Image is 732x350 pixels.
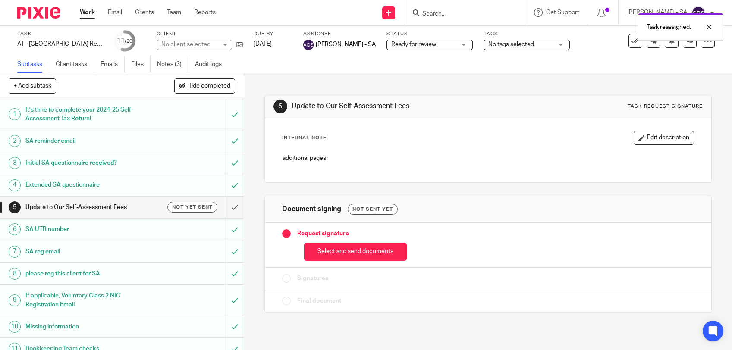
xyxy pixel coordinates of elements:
a: Audit logs [195,56,228,73]
div: 3 [9,157,21,169]
div: 9 [9,294,21,306]
p: additional pages [283,154,694,162]
div: 2 [9,135,21,147]
h1: SA UTR number [25,223,154,236]
h1: SA reminder email [25,134,154,147]
span: Not yet sent [172,203,213,211]
img: svg%3E [691,6,705,20]
span: [DATE] [254,41,272,47]
a: Emails [101,56,125,73]
p: Internal Note [282,134,327,141]
a: Clients [135,8,154,17]
h1: Update to Our Self-Assessment Fees [25,201,154,214]
div: Not sent yet [348,204,398,215]
a: Subtasks [17,56,49,73]
span: No tags selected [488,41,534,47]
a: Reports [194,8,216,17]
div: 5 [273,100,287,113]
img: svg%3E [303,40,314,50]
a: Files [131,56,151,73]
div: Task request signature [628,103,703,110]
div: 11 [117,36,132,46]
a: Team [167,8,181,17]
h1: Initial SA questionnaire received? [25,156,154,169]
h1: SA reg email [25,245,154,258]
h1: Document signing [282,205,341,214]
label: Assignee [303,31,376,37]
span: Ready for review [391,41,436,47]
a: Work [80,8,95,17]
h1: It's time to complete your 2024-25 Self-Assessment Tax Return! [25,103,154,125]
div: 4 [9,179,21,191]
h1: Missing information [25,320,154,333]
label: Due by [254,31,292,37]
div: AT - [GEOGRAPHIC_DATA] Return - PE [DATE] [17,40,104,48]
div: AT - SA Return - PE 05-04-2025 [17,40,104,48]
label: Client [157,31,243,37]
span: Request signature [297,229,349,238]
button: Edit description [634,131,694,145]
label: Task [17,31,104,37]
a: Notes (3) [157,56,188,73]
h1: If applicable, Voluntary Class 2 NIC Registration Email [25,289,154,311]
a: Email [108,8,122,17]
span: Signatures [297,274,328,283]
div: 10 [9,321,21,333]
h1: please reg this client for SA [25,267,154,280]
div: 6 [9,223,21,235]
small: /20 [125,39,132,44]
div: 7 [9,246,21,258]
div: 1 [9,108,21,120]
div: No client selected [161,40,217,49]
div: 5 [9,201,21,213]
a: Client tasks [56,56,94,73]
button: + Add subtask [9,78,56,93]
p: Task reassigned. [647,23,691,31]
h1: Extended SA questionnaire [25,178,154,191]
h1: Update to Our Self-Assessment Fees [292,102,506,111]
img: Pixie [17,7,60,19]
button: Select and send documents [304,243,407,261]
button: Hide completed [174,78,235,93]
span: Hide completed [187,83,230,90]
span: [PERSON_NAME] - SA [316,40,376,49]
span: Final document [297,297,341,305]
div: 8 [9,268,21,280]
